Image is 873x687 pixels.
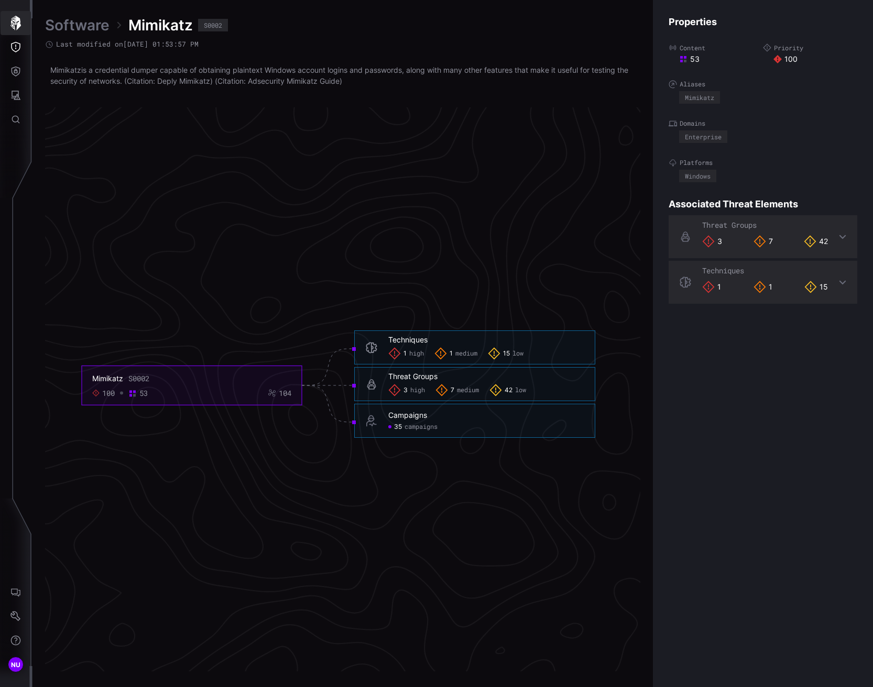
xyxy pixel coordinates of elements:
a: Software [45,16,110,35]
span: 1 [403,350,407,358]
span: medium [457,386,479,395]
div: 15 [804,281,828,293]
p: is a credential dumper capable of obtaining plaintext Windows account logins and passwords, along... [50,64,635,86]
span: low [515,386,526,395]
div: Mimikatz [92,374,123,383]
label: Priority [763,43,857,52]
span: Threat Groups [702,220,757,230]
time: [DATE] 01:53:57 PM [123,39,199,49]
div: S0002 [204,22,222,28]
span: 15 [503,350,510,358]
label: Aliases [669,80,857,88]
div: 7 [754,235,773,248]
span: 7 [451,386,454,395]
span: low [512,350,523,358]
div: Techniques [388,335,428,345]
div: 100 [102,389,115,398]
h4: Properties [669,16,857,28]
span: 3 [403,386,408,395]
label: Platforms [669,159,857,167]
span: high [409,350,424,358]
span: NU [11,659,21,670]
a: Mimikatz [50,65,81,74]
h4: Associated Threat Elements [669,198,857,210]
div: 1 [702,281,721,293]
button: NU [1,652,31,677]
span: Mimikatz [128,16,193,35]
div: Mimikatz [685,94,714,101]
span: 1 [450,350,453,358]
span: high [410,386,425,395]
div: 53 [679,54,763,64]
div: Windows [685,173,711,179]
label: Content [669,43,763,52]
div: S0002 [128,374,149,383]
span: 35 [394,423,402,431]
span: Last modified on [56,40,199,49]
div: 3 [702,235,722,248]
span: campaigns [405,423,438,431]
div: 53 [139,389,148,398]
div: Enterprise [685,134,722,140]
div: 100 [773,54,857,64]
span: medium [455,350,477,358]
span: 42 [505,386,512,395]
label: Domains [669,119,857,128]
div: 42 [804,235,828,248]
span: Techniques [702,265,744,275]
div: 104 [279,389,291,398]
div: 1 [754,281,772,293]
div: Threat Groups [388,372,438,381]
div: Campaigns [388,411,427,420]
